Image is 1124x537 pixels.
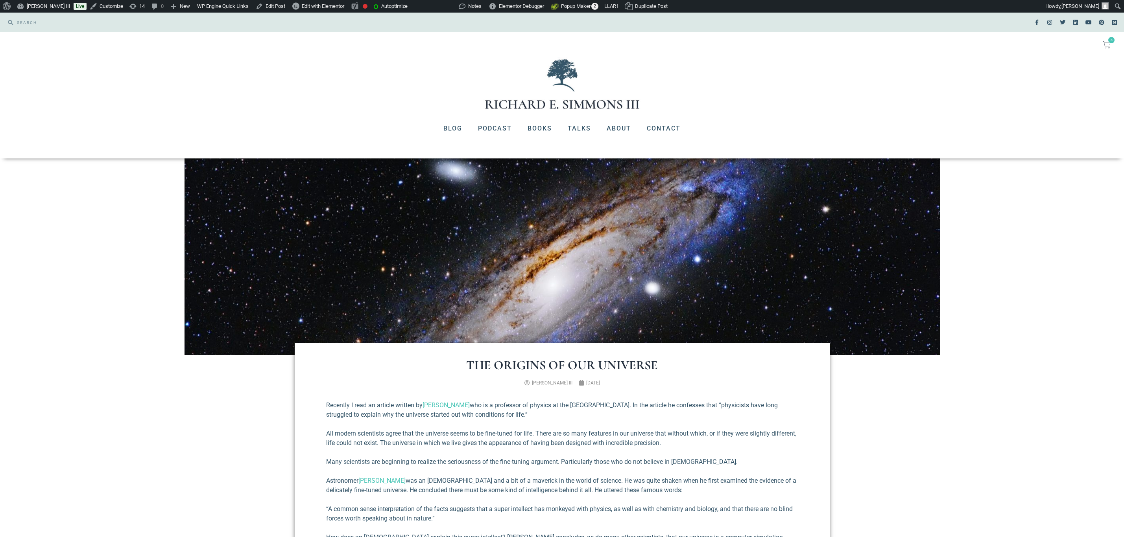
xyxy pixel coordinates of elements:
a: Live [74,3,87,10]
a: About [599,118,639,139]
a: 0 [1093,36,1120,53]
a: Talks [560,118,599,139]
input: SEARCH [13,17,558,28]
p: All modern scientists agree that the universe seems to be fine-tuned for life. There are so many ... [326,429,798,448]
a: [PERSON_NAME] [358,477,406,484]
a: Blog [436,118,470,139]
time: [DATE] [586,380,600,386]
img: Views over 48 hours. Click for more Jetpack Stats. [415,2,459,11]
p: Recently I read an article written by who is a professor of physics at the [GEOGRAPHIC_DATA]. In ... [326,401,798,419]
span: 2 [591,3,598,10]
p: “A common sense interpretation of the facts suggests that a super intellect has monkeyed with phy... [326,504,798,523]
a: Books [520,118,560,139]
a: [PERSON_NAME] [423,401,470,409]
span: [PERSON_NAME] [1061,3,1099,9]
span: 1 [616,3,619,9]
a: [DATE] [579,379,600,386]
a: Contact [639,118,688,139]
p: Many scientists are beginning to realize the seriousness of the fine-tuning argument. Particularl... [326,457,798,467]
span: 0 [1108,37,1115,43]
span: Edit with Elementor [302,3,344,9]
a: Podcast [470,118,520,139]
div: Focus keyphrase not set [363,4,367,9]
p: Astronomer was an [DEMOGRAPHIC_DATA] and a bit of a maverick in the world of science. He was quit... [326,476,798,495]
img: arnaud-mariat-zIUT8p0T9-A-unsplash [185,158,940,355]
h1: The Origins of Our Universe [326,359,798,371]
span: [PERSON_NAME] III [532,380,572,386]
